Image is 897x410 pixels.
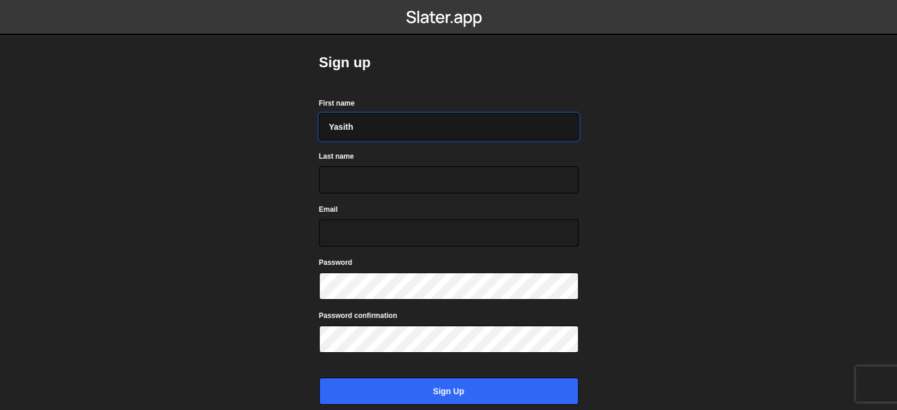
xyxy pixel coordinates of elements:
[319,310,397,322] label: Password confirmation
[319,97,355,109] label: First name
[319,378,579,405] input: Sign up
[319,53,579,72] h2: Sign up
[319,150,354,162] label: Last name
[319,257,353,268] label: Password
[319,204,338,215] label: Email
